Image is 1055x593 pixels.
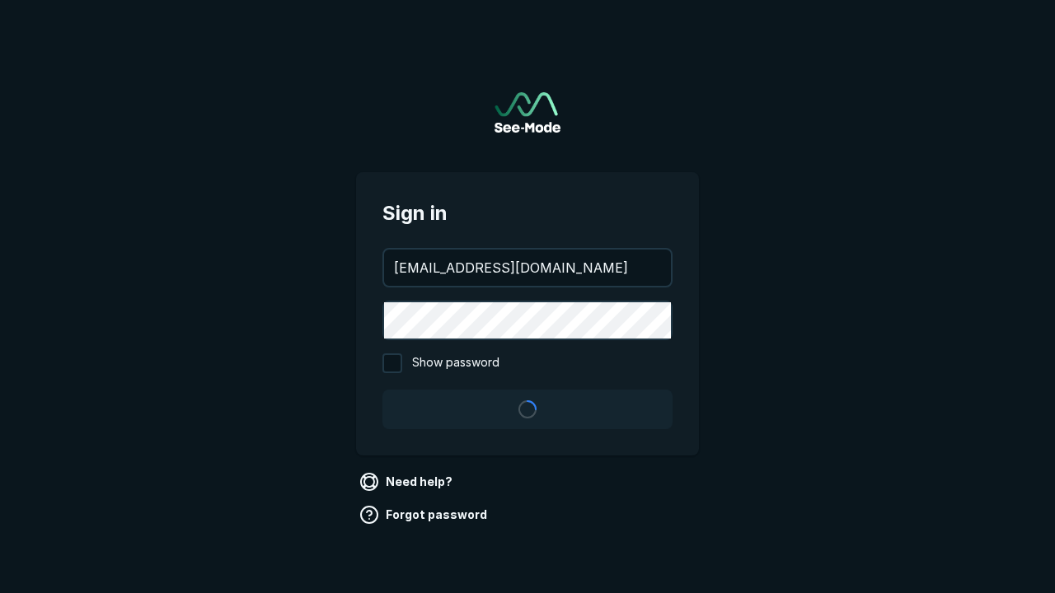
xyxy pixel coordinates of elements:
a: Need help? [356,469,459,495]
img: See-Mode Logo [495,92,560,133]
span: Sign in [382,198,673,228]
a: Go to sign in [495,92,560,133]
input: your@email.com [384,250,671,286]
a: Forgot password [356,502,494,528]
span: Show password [412,353,499,373]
